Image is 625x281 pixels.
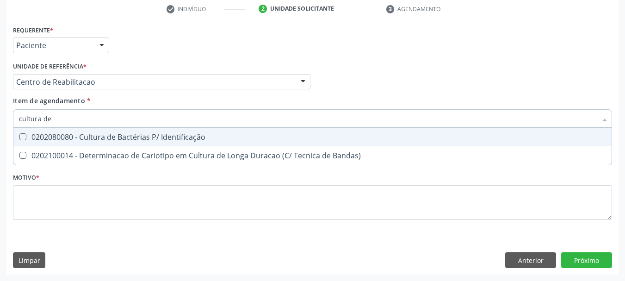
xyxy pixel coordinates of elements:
button: Próximo [561,252,612,268]
div: 0202100014 - Determinacao de Cariotipo em Cultura de Longa Duracao (C/ Tecnica de Bandas) [19,152,606,159]
div: 2 [259,5,267,13]
input: Buscar por procedimentos [19,109,597,128]
label: Motivo [13,171,39,185]
label: Requerente [13,23,53,37]
div: Unidade solicitante [270,5,334,13]
span: Paciente [16,41,90,50]
button: Anterior [505,252,556,268]
span: Item de agendamento [13,96,85,105]
label: Unidade de referência [13,60,87,74]
div: 0202080080 - Cultura de Bactérias P/ Identificação [19,133,606,141]
span: Centro de Reabilitacao [16,77,291,87]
